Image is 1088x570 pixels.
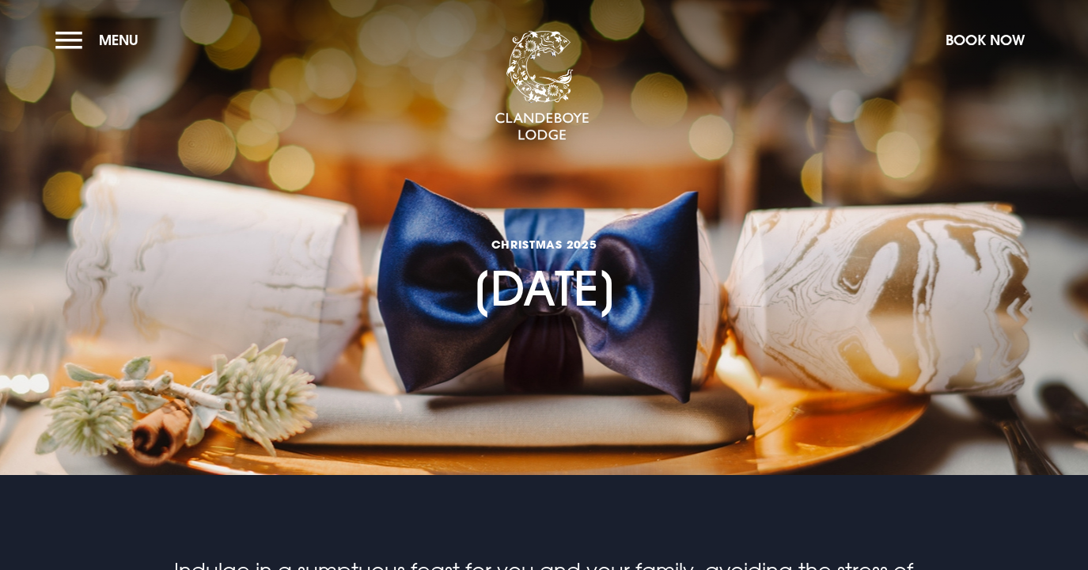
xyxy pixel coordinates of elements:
[472,237,617,252] span: CHRISTMAS 2025
[495,31,589,142] img: Clandeboye Lodge
[55,23,146,57] button: Menu
[472,166,617,317] h1: [DATE]
[99,31,138,49] span: Menu
[938,23,1033,57] button: Book Now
